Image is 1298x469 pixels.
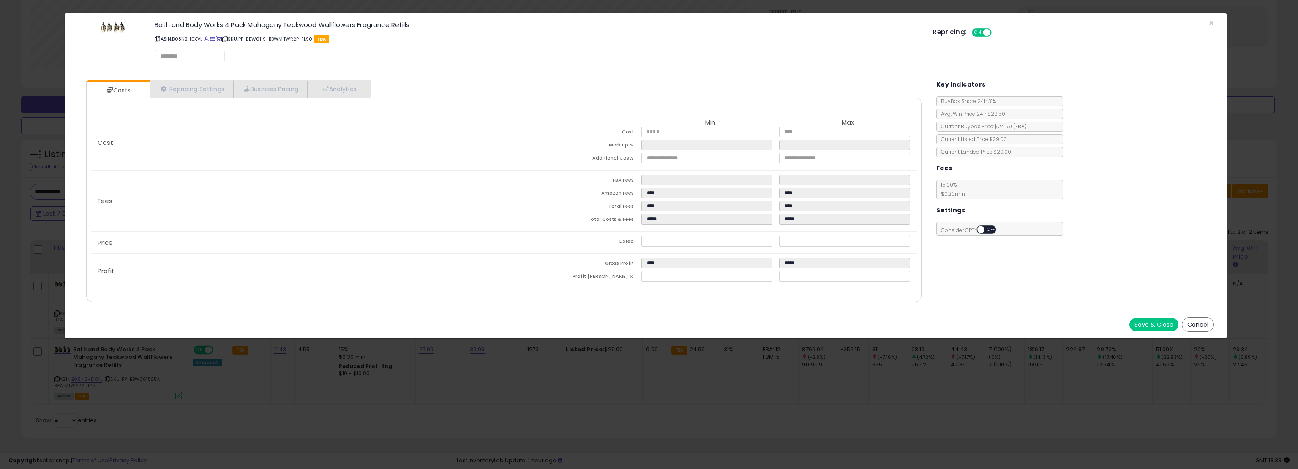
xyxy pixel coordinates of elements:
p: Profit [91,268,504,274]
p: Cost [91,139,504,146]
span: ( FBA ) [1013,123,1027,130]
td: Mark up % [504,140,641,153]
p: Fees [91,198,504,204]
span: OFF [990,29,1004,36]
td: FBA Fees [504,175,641,188]
span: $24.99 [994,123,1027,130]
a: Analytics [307,80,370,98]
h5: Key Indicators [936,79,986,90]
span: ON [973,29,984,36]
a: Business Pricing [233,80,307,98]
h5: Fees [936,163,952,174]
p: ASIN: B08N2HDXVL | SKU: PP-BBW0119-BBWMTWR2P-11.90 [155,32,920,46]
h5: Settings [936,205,965,216]
span: 15.00 % [937,181,965,198]
td: Total Fees [504,201,641,214]
h5: Repricing: [933,29,967,35]
th: Min [641,119,779,127]
h3: Bath and Body Works 4 Pack Mahogany Teakwood Wallflowers Fragrance Refills [155,22,920,28]
span: $0.30 min [937,190,965,198]
button: Save & Close [1129,318,1178,331]
img: 41A6a2VB8IL._SL60_.jpg [101,22,126,33]
a: Costs [87,82,149,99]
td: Profit [PERSON_NAME] % [504,271,641,284]
span: BuyBox Share 24h: 31% [937,98,996,105]
th: Max [779,119,917,127]
a: BuyBox page [204,35,209,42]
td: Gross Profit [504,258,641,271]
p: Price [91,239,504,246]
a: All offer listings [210,35,215,42]
span: × [1208,17,1214,29]
td: Amazon Fees [504,188,641,201]
td: Additional Costs [504,153,641,166]
span: Current Landed Price: $29.00 [937,148,1011,155]
a: Repricing Settings [150,80,234,98]
span: Consider CPT: [937,227,1007,234]
span: Avg. Win Price 24h: $28.50 [937,110,1005,117]
button: Cancel [1182,317,1214,332]
td: Listed [504,236,641,249]
td: Cost [504,127,641,140]
span: OFF [984,226,998,233]
span: Current Listed Price: $29.00 [937,136,1007,143]
span: Current Buybox Price: [937,123,1027,130]
td: Total Costs & Fees [504,214,641,227]
span: FBA [314,35,330,43]
a: Your listing only [216,35,221,42]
